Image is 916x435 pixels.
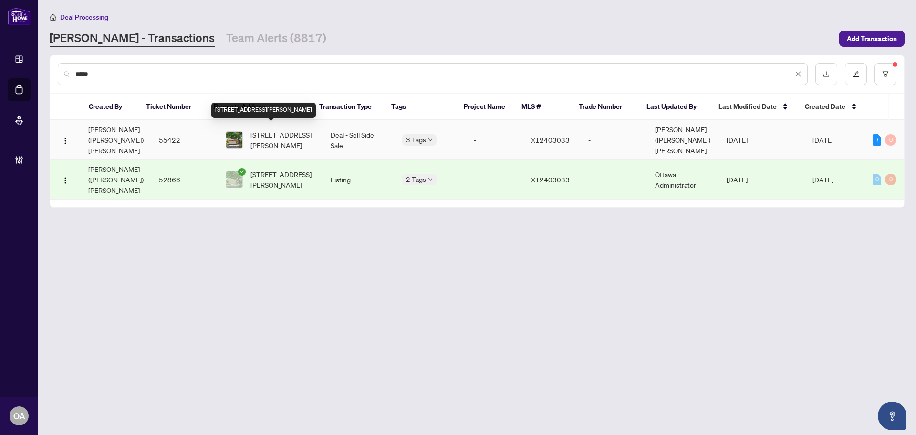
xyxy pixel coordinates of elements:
span: X12403033 [531,175,570,184]
span: [DATE] [727,136,748,144]
td: - [466,160,523,200]
th: Project Name [456,94,514,120]
td: - [466,120,523,160]
th: Created Date [797,94,864,120]
img: Logo [62,137,69,145]
th: Trade Number [571,94,638,120]
span: Created Date [805,101,845,112]
a: [PERSON_NAME] - Transactions [50,30,215,47]
button: download [815,63,837,85]
span: OA [13,409,25,423]
span: filter [882,71,889,77]
span: down [428,177,433,182]
th: Ticket Number [138,94,206,120]
span: [DATE] [812,136,833,144]
span: [STREET_ADDRESS][PERSON_NAME] [250,129,315,150]
td: 55422 [151,120,218,160]
span: 2 Tags [406,174,426,185]
span: edit [853,71,859,77]
span: [DATE] [727,175,748,184]
div: 0 [873,174,881,185]
button: edit [845,63,867,85]
button: Open asap [878,402,906,430]
td: Listing [323,160,395,200]
th: Tags [384,94,456,120]
div: 7 [873,134,881,146]
span: Deal Processing [60,13,108,21]
th: MLS # [514,94,572,120]
img: logo [8,7,31,25]
th: Last Modified Date [711,94,797,120]
td: Ottawa Administrator [647,160,719,200]
span: check-circle [238,168,246,176]
th: Transaction Type [312,94,384,120]
a: Team Alerts (8817) [226,30,326,47]
img: thumbnail-img [226,132,242,148]
span: home [50,14,56,21]
td: 52866 [151,160,218,200]
img: Logo [62,177,69,184]
button: Add Transaction [839,31,905,47]
span: [PERSON_NAME] ([PERSON_NAME]) [PERSON_NAME] [88,125,144,155]
button: Logo [58,132,73,148]
span: download [823,71,830,77]
td: - [581,160,647,200]
span: Add Transaction [847,31,897,46]
span: 3 Tags [406,134,426,145]
span: close [795,71,801,77]
div: 0 [885,134,896,146]
span: down [428,138,433,142]
td: [PERSON_NAME] ([PERSON_NAME]) [PERSON_NAME] [647,120,719,160]
th: Last Updated By [639,94,711,120]
th: Property Address [206,94,312,120]
span: X12403033 [531,136,570,144]
span: [DATE] [812,175,833,184]
span: [PERSON_NAME] ([PERSON_NAME]) [PERSON_NAME] [88,165,144,194]
div: 0 [885,174,896,185]
button: filter [874,63,896,85]
td: Deal - Sell Side Sale [323,120,395,160]
th: Created By [81,94,139,120]
span: [STREET_ADDRESS][PERSON_NAME] [250,169,315,190]
img: thumbnail-img [226,171,242,188]
button: Logo [58,172,73,187]
div: [STREET_ADDRESS][PERSON_NAME] [211,103,316,118]
td: - [581,120,647,160]
span: Last Modified Date [718,101,777,112]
